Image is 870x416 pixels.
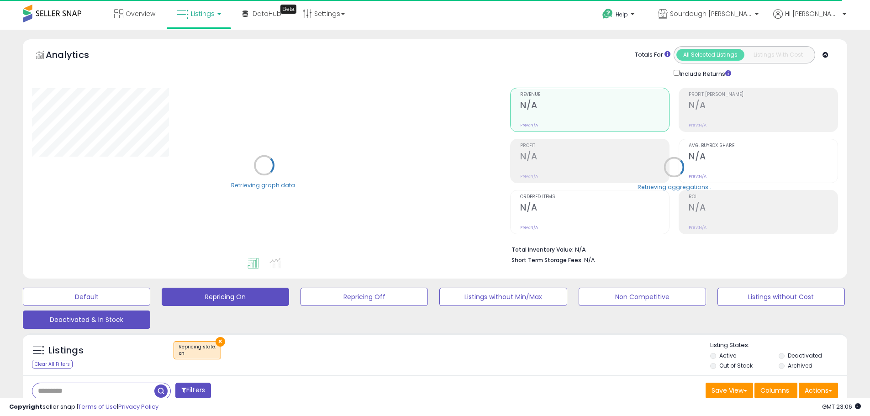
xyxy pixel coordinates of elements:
[32,360,73,369] div: Clear All Filters
[602,8,613,20] i: Get Help
[717,288,845,306] button: Listings without Cost
[719,352,736,359] label: Active
[253,9,281,18] span: DataHub
[667,68,742,79] div: Include Returns
[439,288,567,306] button: Listings without Min/Max
[48,344,84,357] h5: Listings
[799,383,838,398] button: Actions
[822,402,861,411] span: 2025-10-12 23:06 GMT
[23,311,150,329] button: Deactivated & In Stock
[785,9,840,18] span: Hi [PERSON_NAME]
[788,352,822,359] label: Deactivated
[670,9,752,18] span: Sourdough [PERSON_NAME]
[635,51,670,59] div: Totals For
[638,183,711,191] div: Retrieving aggregations..
[175,383,211,399] button: Filters
[706,383,753,398] button: Save View
[579,288,706,306] button: Non Competitive
[179,350,216,357] div: on
[9,402,42,411] strong: Copyright
[744,49,812,61] button: Listings With Cost
[179,343,216,357] span: Repricing state :
[616,11,628,18] span: Help
[754,383,797,398] button: Columns
[162,288,289,306] button: Repricing On
[231,181,298,189] div: Retrieving graph data..
[788,362,812,369] label: Archived
[46,48,107,63] h5: Analytics
[595,1,643,30] a: Help
[301,288,428,306] button: Repricing Off
[126,9,155,18] span: Overview
[773,9,846,30] a: Hi [PERSON_NAME]
[760,386,789,395] span: Columns
[216,337,225,347] button: ×
[118,402,158,411] a: Privacy Policy
[676,49,744,61] button: All Selected Listings
[280,5,296,14] div: Tooltip anchor
[78,402,117,411] a: Terms of Use
[719,362,753,369] label: Out of Stock
[191,9,215,18] span: Listings
[710,341,847,350] p: Listing States:
[23,288,150,306] button: Default
[9,403,158,411] div: seller snap | |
